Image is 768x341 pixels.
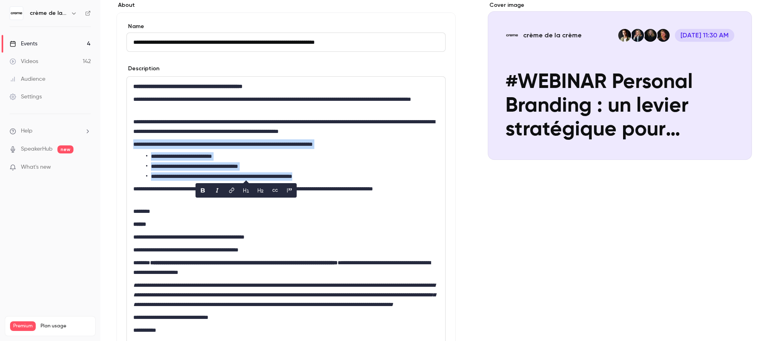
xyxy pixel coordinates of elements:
[10,7,23,20] img: crème de la crème
[21,127,33,135] span: Help
[225,184,238,197] button: link
[57,145,73,153] span: new
[21,163,51,172] span: What's new
[116,1,456,9] label: About
[196,184,209,197] button: bold
[488,1,752,160] section: Cover image
[126,22,446,31] label: Name
[10,75,45,83] div: Audience
[30,9,67,17] h6: crème de la crème
[10,57,38,65] div: Videos
[211,184,224,197] button: italic
[10,127,91,135] li: help-dropdown-opener
[41,323,90,329] span: Plan usage
[126,65,159,73] label: Description
[10,321,36,331] span: Premium
[10,93,42,101] div: Settings
[283,184,296,197] button: blockquote
[10,40,37,48] div: Events
[21,145,53,153] a: SpeakerHub
[488,1,752,9] label: Cover image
